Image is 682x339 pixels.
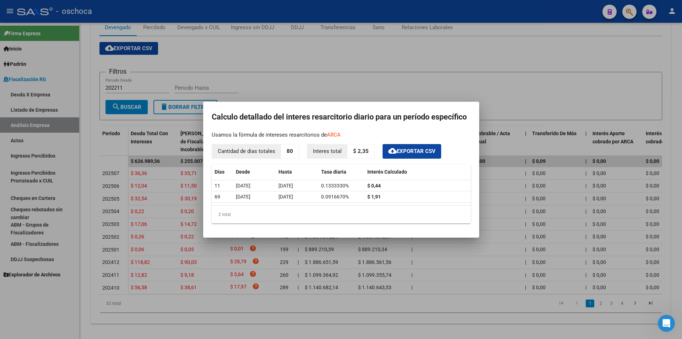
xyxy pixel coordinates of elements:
span: 0.1333330% [321,183,349,189]
a: ARCA [327,132,341,138]
iframe: Intercom live chat [658,315,675,332]
span: Hasta [278,169,292,175]
span: Tasa diaria [321,169,346,175]
p: 80 [281,144,299,158]
h2: Calculo detallado del interes resarcitorio diario para un período específico [212,110,471,124]
datatable-header-cell: Interés Calculado [364,164,471,180]
p: Usamos la fórmula de intereses resarcitorios de [212,131,471,139]
span: [DATE] [278,194,293,200]
strong: $ 0,44 [367,183,381,189]
datatable-header-cell: Tasa diaria [318,164,364,180]
span: [DATE] [278,183,293,189]
span: 69 [215,194,220,200]
strong: $ 2,35 [353,148,369,154]
span: Exportar CSV [388,148,435,154]
span: [DATE] [236,183,250,189]
span: 0.0916670% [321,194,349,200]
div: 2 total [212,206,471,223]
datatable-header-cell: Desde [233,164,276,180]
span: Interés Calculado [367,169,407,175]
span: Desde [236,169,250,175]
strong: $ 1,91 [367,194,381,200]
span: [DATE] [236,194,250,200]
datatable-header-cell: Días [212,164,233,180]
p: Cantidad de dias totales [212,144,281,158]
button: Exportar CSV [383,144,441,159]
p: Interes total [307,144,347,158]
datatable-header-cell: Hasta [276,164,318,180]
span: 11 [215,183,220,189]
span: Días [215,169,224,175]
mat-icon: cloud_download [388,147,397,155]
